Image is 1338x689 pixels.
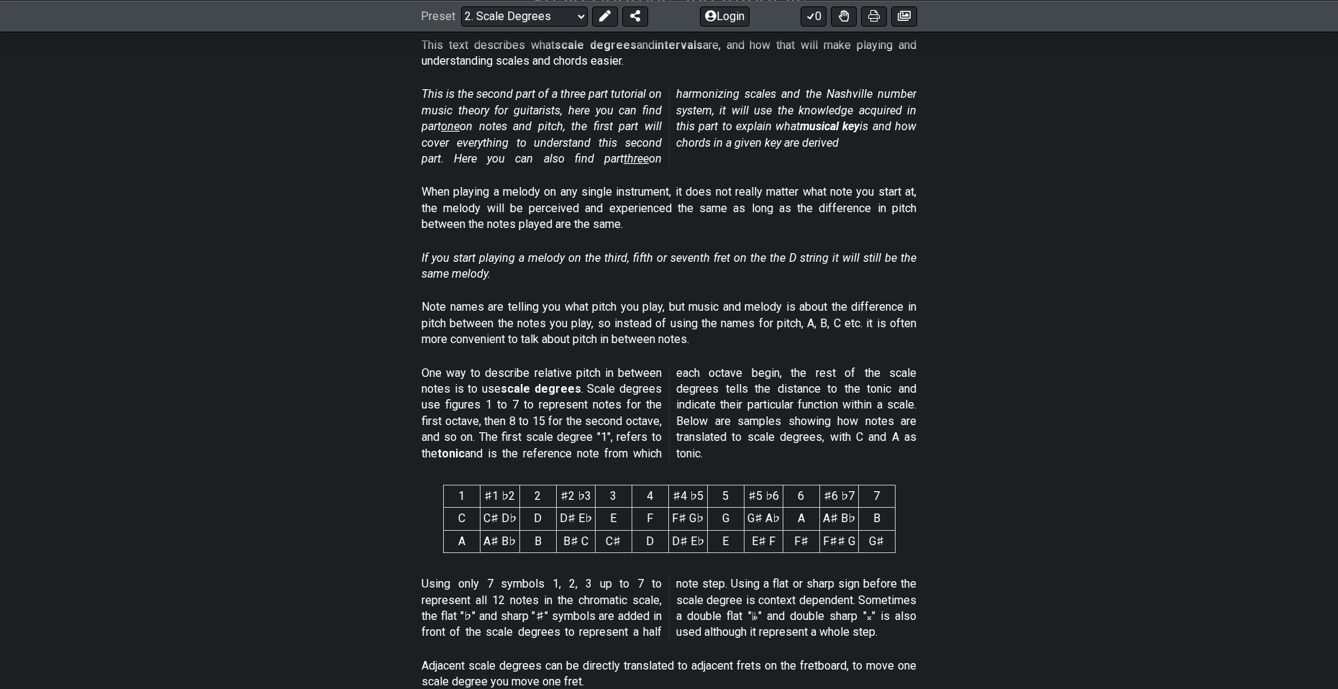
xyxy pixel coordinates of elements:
p: This text describes what and are, and how that will make playing and understanding scales and cho... [422,37,916,70]
td: E♯ F [744,530,783,552]
button: Share Preset [622,6,648,26]
th: 2 [519,485,556,508]
td: C♯ [595,530,632,552]
td: B♯ C [556,530,595,552]
th: 1 [443,485,480,508]
p: One way to describe relative pitch in between notes is to use . Scale degrees use figures 1 to 7 ... [422,365,916,462]
strong: musical key [800,119,860,133]
th: ♯5 ♭6 [744,485,783,508]
th: 4 [632,485,668,508]
td: B [519,530,556,552]
td: D [632,530,668,552]
span: Preset [421,9,455,23]
strong: tonic [437,447,465,460]
td: E [707,530,744,552]
td: C♯ D♭ [480,508,519,530]
td: A♯ B♭ [480,530,519,552]
td: F♯ G♭ [668,508,707,530]
button: 0 [801,6,827,26]
th: ♯1 ♭2 [480,485,519,508]
td: C [443,508,480,530]
td: A [443,530,480,552]
span: one [441,119,460,133]
td: A [783,508,819,530]
td: F [632,508,668,530]
span: three [624,152,649,165]
th: 7 [858,485,895,508]
td: F♯ [783,530,819,552]
strong: scale degrees [555,38,637,52]
td: D [519,508,556,530]
strong: intervals [655,38,703,52]
button: Print [861,6,887,26]
em: If you start playing a melody on the third, fifth or seventh fret on the the D string it will sti... [422,251,916,280]
th: ♯4 ♭5 [668,485,707,508]
td: A♯ B♭ [819,508,858,530]
td: G [707,508,744,530]
td: F♯♯ G [819,530,858,552]
th: ♯2 ♭3 [556,485,595,508]
th: 5 [707,485,744,508]
th: 6 [783,485,819,508]
td: D♯ E♭ [668,530,707,552]
p: Note names are telling you what pitch you play, but music and melody is about the difference in p... [422,299,916,347]
em: This is the second part of a three part tutorial on music theory for guitarists, here you can fin... [422,87,916,165]
button: Toggle Dexterity for all fretkits [831,6,857,26]
p: Using only 7 symbols 1, 2, 3 up to 7 to represent all 12 notes in the chromatic scale, the flat "... [422,576,916,641]
select: Preset [461,6,588,26]
th: ♯6 ♭7 [819,485,858,508]
button: Login [700,6,750,26]
button: Edit Preset [592,6,618,26]
td: G♯ [858,530,895,552]
td: B [858,508,895,530]
th: 3 [595,485,632,508]
strong: scale degrees [501,382,581,396]
td: D♯ E♭ [556,508,595,530]
button: Create image [891,6,917,26]
td: G♯ A♭ [744,508,783,530]
td: E [595,508,632,530]
p: When playing a melody on any single instrument, it does not really matter what note you start at,... [422,184,916,232]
